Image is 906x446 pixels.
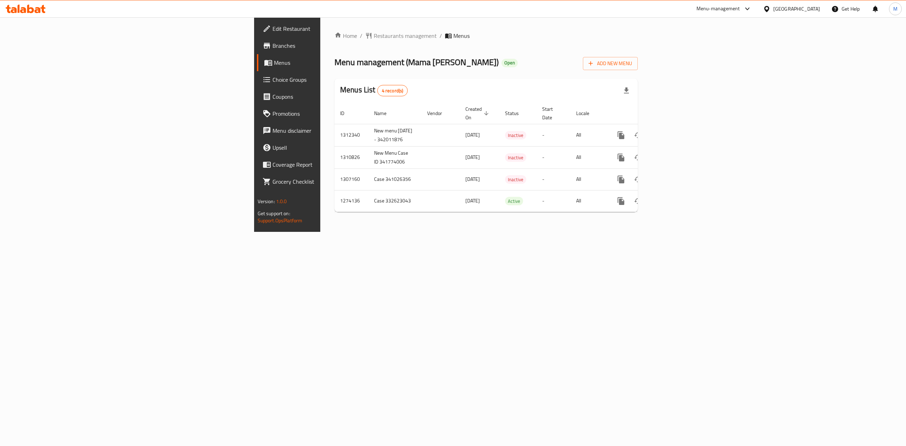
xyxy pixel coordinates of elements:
div: Export file [618,82,635,99]
span: Edit Restaurant [273,24,400,33]
div: Open [501,59,518,67]
button: more [613,127,630,144]
span: Add New Menu [589,59,632,68]
li: / [440,32,442,40]
div: Inactive [505,175,526,184]
div: [GEOGRAPHIC_DATA] [773,5,820,13]
span: Menus [453,32,470,40]
span: Branches [273,41,400,50]
button: Change Status [630,193,647,210]
td: All [570,190,607,212]
span: Coverage Report [273,160,400,169]
a: Choice Groups [257,71,406,88]
a: Promotions [257,105,406,122]
a: Edit Restaurant [257,20,406,37]
span: Open [501,60,518,66]
div: Total records count [377,85,408,96]
a: Menus [257,54,406,71]
td: All [570,146,607,168]
span: Start Date [542,105,562,122]
span: Inactive [505,131,526,139]
button: Change Status [630,127,647,144]
span: Upsell [273,143,400,152]
button: more [613,171,630,188]
td: All [570,168,607,190]
a: Branches [257,37,406,54]
button: more [613,149,630,166]
td: - [537,168,570,190]
span: Status [505,109,528,118]
h2: Menus List [340,85,408,96]
span: Name [374,109,396,118]
button: Change Status [630,171,647,188]
span: 4 record(s) [378,87,408,94]
span: Promotions [273,109,400,118]
span: ID [340,109,354,118]
span: M [893,5,898,13]
td: All [570,124,607,146]
span: Menu disclaimer [273,126,400,135]
a: Menu disclaimer [257,122,406,139]
div: Menu-management [696,5,740,13]
a: Upsell [257,139,406,156]
a: Grocery Checklist [257,173,406,190]
span: Version: [258,197,275,206]
a: Coverage Report [257,156,406,173]
button: Change Status [630,149,647,166]
span: Locale [576,109,598,118]
span: [DATE] [465,130,480,139]
span: [DATE] [465,153,480,162]
td: - [537,190,570,212]
span: Coupons [273,92,400,101]
td: - [537,124,570,146]
span: Inactive [505,176,526,184]
span: [DATE] [465,196,480,205]
span: Choice Groups [273,75,400,84]
a: Coupons [257,88,406,105]
span: [DATE] [465,175,480,184]
span: Get support on: [258,209,290,218]
span: Grocery Checklist [273,177,400,186]
td: - [537,146,570,168]
span: Vendor [427,109,451,118]
nav: breadcrumb [334,32,638,40]
span: Created On [465,105,491,122]
th: Actions [607,103,686,124]
table: enhanced table [334,103,686,212]
span: Menu management ( Mama [PERSON_NAME] ) [334,54,499,70]
span: Menus [274,58,400,67]
a: Support.OpsPlatform [258,216,303,225]
button: Add New Menu [583,57,638,70]
div: Inactive [505,153,526,162]
button: more [613,193,630,210]
span: Active [505,197,523,205]
span: 1.0.0 [276,197,287,206]
span: Inactive [505,154,526,162]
